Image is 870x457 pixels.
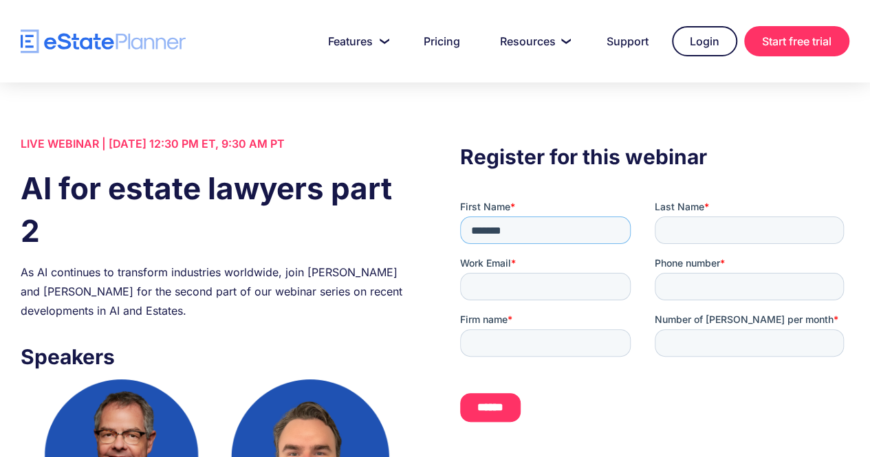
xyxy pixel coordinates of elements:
[590,27,665,55] a: Support
[407,27,477,55] a: Pricing
[21,30,186,54] a: home
[483,27,583,55] a: Resources
[460,141,849,172] h3: Register for this webinar
[21,167,410,252] h1: AI for estate lawyers part 2
[672,26,737,56] a: Login
[21,263,410,320] div: As AI continues to transform industries worldwide, join [PERSON_NAME] and [PERSON_NAME] for the s...
[21,341,410,372] h3: Speakers
[460,200,849,433] iframe: Form 0
[744,26,849,56] a: Start free trial
[312,27,400,55] a: Features
[21,134,410,153] div: LIVE WEBINAR | [DATE] 12:30 PM ET, 9:30 AM PT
